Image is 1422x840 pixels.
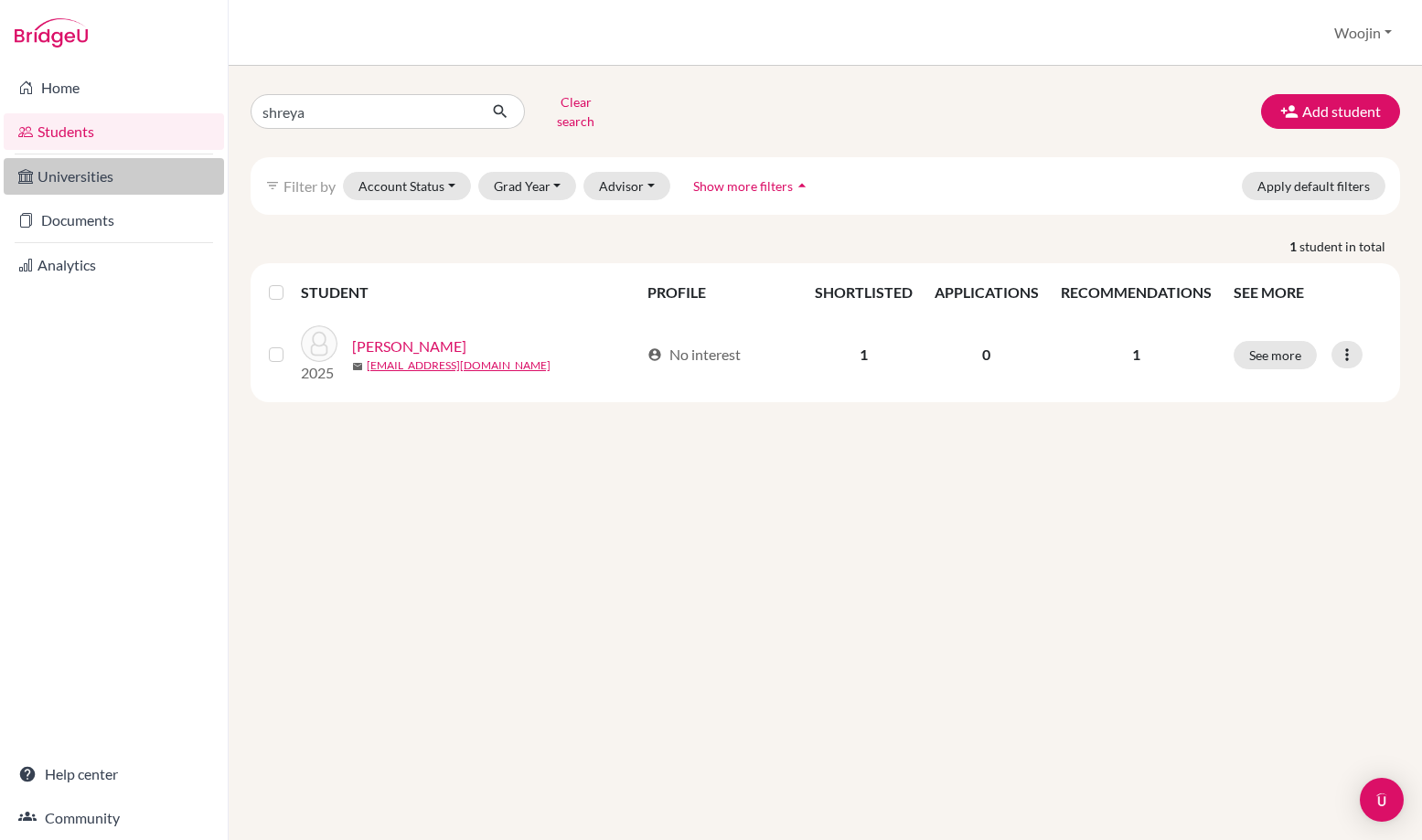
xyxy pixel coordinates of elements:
a: Students [4,113,224,150]
strong: 1 [1289,237,1299,256]
i: filter_list [265,178,280,193]
a: Analytics [4,247,224,283]
button: Clear search [525,88,626,135]
img: Charpe, Shreya [301,325,337,362]
button: Advisor [583,172,670,200]
th: PROFILE [636,271,803,314]
button: Show more filtersarrow_drop_up [678,172,827,200]
button: Apply default filters [1242,172,1385,200]
a: Documents [4,202,224,239]
a: Help center [4,756,224,792]
button: See more [1234,341,1317,369]
td: 0 [924,314,1050,395]
img: Bridge-U [15,18,88,48]
button: Add student [1261,94,1400,129]
div: Open Intercom Messenger [1360,778,1404,822]
th: SHORTLISTED [804,271,924,314]
div: No interest [647,344,741,366]
span: student in total [1299,237,1400,256]
a: [PERSON_NAME] [352,335,466,357]
a: Home [4,69,224,106]
i: arrow_drop_up [793,176,811,195]
a: Universities [4,158,224,195]
th: RECOMMENDATIONS [1050,271,1223,314]
td: 1 [804,314,924,395]
th: APPLICATIONS [924,271,1050,314]
span: mail [352,361,363,372]
span: Show more filters [693,178,793,194]
span: account_circle [647,347,662,362]
a: Community [4,800,224,836]
th: SEE MORE [1223,271,1393,314]
input: Find student by name... [251,94,477,129]
p: 2025 [301,362,337,384]
button: Account Status [343,172,471,200]
button: Grad Year [478,172,577,200]
button: Woojin [1326,16,1400,50]
th: STUDENT [301,271,637,314]
p: 1 [1061,344,1212,366]
a: [EMAIL_ADDRESS][DOMAIN_NAME] [367,357,551,374]
span: Filter by [283,177,336,195]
